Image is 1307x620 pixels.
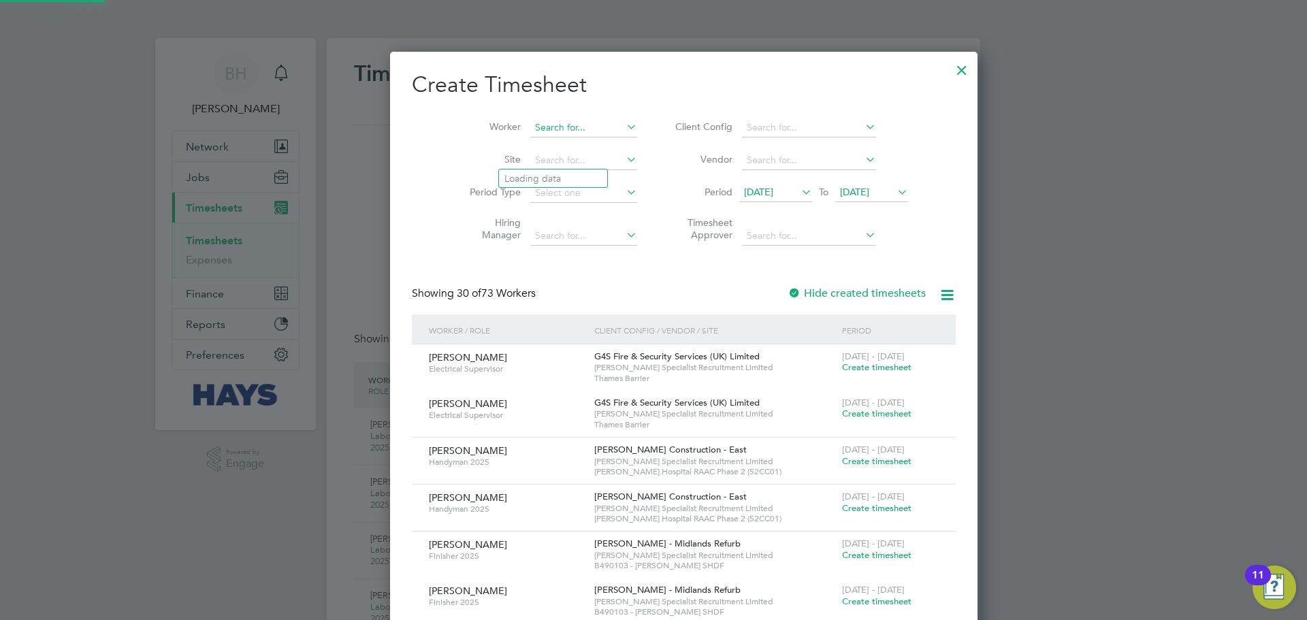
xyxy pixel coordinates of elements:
[842,584,905,595] span: [DATE] - [DATE]
[459,120,521,133] label: Worker
[842,444,905,455] span: [DATE] - [DATE]
[1253,566,1296,609] button: Open Resource Center, 11 new notifications
[594,596,835,607] span: [PERSON_NAME] Specialist Recruitment Limited
[671,216,732,241] label: Timesheet Approver
[842,538,905,549] span: [DATE] - [DATE]
[594,397,760,408] span: G4S Fire & Security Services (UK) Limited
[499,169,607,187] li: Loading data
[591,314,839,346] div: Client Config / Vendor / Site
[842,361,911,373] span: Create timesheet
[842,455,911,467] span: Create timesheet
[594,466,835,477] span: [PERSON_NAME] Hospital RAAC Phase 2 (52CC01)
[842,549,911,561] span: Create timesheet
[412,287,538,301] div: Showing
[594,538,741,549] span: [PERSON_NAME] - Midlands Refurb
[594,456,835,467] span: [PERSON_NAME] Specialist Recruitment Limited
[839,314,942,346] div: Period
[530,227,637,246] input: Search for...
[594,373,835,384] span: Thames Barrier
[457,287,481,300] span: 30 of
[742,151,876,170] input: Search for...
[671,153,732,165] label: Vendor
[429,410,584,421] span: Electrical Supervisor
[429,363,584,374] span: Electrical Supervisor
[457,287,536,300] span: 73 Workers
[429,538,507,551] span: [PERSON_NAME]
[429,585,507,597] span: [PERSON_NAME]
[429,444,507,457] span: [PERSON_NAME]
[530,151,637,170] input: Search for...
[742,227,876,246] input: Search for...
[815,183,833,201] span: To
[429,457,584,468] span: Handyman 2025
[594,419,835,430] span: Thames Barrier
[840,186,869,198] span: [DATE]
[594,444,747,455] span: [PERSON_NAME] Construction - East
[594,584,741,595] span: [PERSON_NAME] - Midlands Refurb
[429,491,507,504] span: [PERSON_NAME]
[594,491,747,502] span: [PERSON_NAME] Construction - East
[1252,575,1264,593] div: 11
[594,513,835,524] span: [PERSON_NAME] Hospital RAAC Phase 2 (52CC01)
[429,551,584,561] span: Finisher 2025
[842,397,905,408] span: [DATE] - [DATE]
[594,408,835,419] span: [PERSON_NAME] Specialist Recruitment Limited
[429,397,507,410] span: [PERSON_NAME]
[744,186,773,198] span: [DATE]
[594,606,835,617] span: B490103 - [PERSON_NAME] SHDF
[594,503,835,514] span: [PERSON_NAME] Specialist Recruitment Limited
[842,595,911,607] span: Create timesheet
[594,350,760,362] span: G4S Fire & Security Services (UK) Limited
[530,184,637,203] input: Select one
[459,216,521,241] label: Hiring Manager
[842,408,911,419] span: Create timesheet
[842,502,911,514] span: Create timesheet
[412,71,956,99] h2: Create Timesheet
[594,362,835,373] span: [PERSON_NAME] Specialist Recruitment Limited
[842,350,905,362] span: [DATE] - [DATE]
[530,118,637,137] input: Search for...
[429,597,584,608] span: Finisher 2025
[842,491,905,502] span: [DATE] - [DATE]
[459,186,521,198] label: Period Type
[594,550,835,561] span: [PERSON_NAME] Specialist Recruitment Limited
[671,186,732,198] label: Period
[429,351,507,363] span: [PERSON_NAME]
[788,287,926,300] label: Hide created timesheets
[671,120,732,133] label: Client Config
[425,314,591,346] div: Worker / Role
[594,560,835,571] span: B490103 - [PERSON_NAME] SHDF
[429,504,584,515] span: Handyman 2025
[459,153,521,165] label: Site
[742,118,876,137] input: Search for...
